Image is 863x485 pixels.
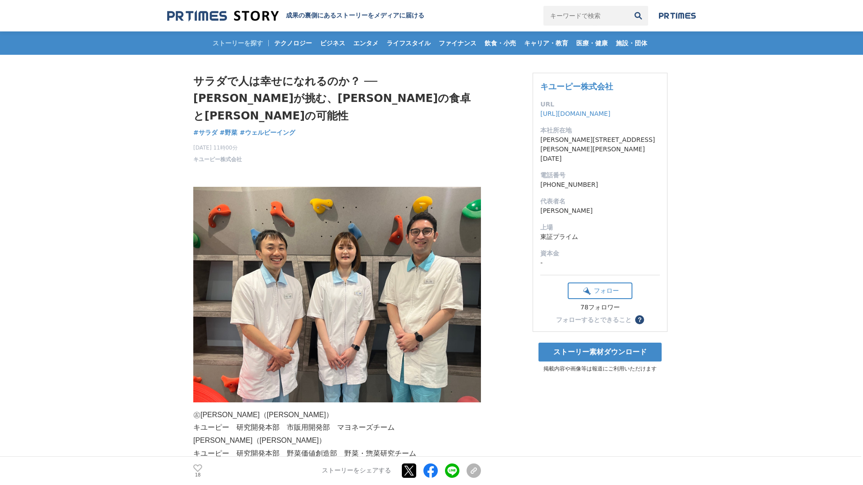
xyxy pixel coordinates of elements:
[286,12,424,20] h2: 成果の裏側にあるストーリーをメディアに届ける
[435,31,480,55] a: ファイナンス
[540,197,660,206] dt: 代表者名
[481,31,520,55] a: 飲食・小売
[193,473,202,477] p: 18
[540,110,610,117] a: [URL][DOMAIN_NAME]
[193,434,481,447] p: [PERSON_NAME]（[PERSON_NAME]）
[540,135,660,163] dd: [PERSON_NAME][STREET_ADDRESS][PERSON_NAME][PERSON_NAME][DATE]
[193,409,481,422] p: ㊧[PERSON_NAME]（[PERSON_NAME]）
[167,10,279,22] img: 成果の裏側にあるストーリーをメディアに届ける
[628,6,648,26] button: 検索
[573,31,611,55] a: 医療・健康
[659,12,696,19] img: prtimes
[193,187,481,402] img: thumbnail_04ac54d0-6d23-11f0-aa23-a1d248b80383.JPG
[556,317,632,323] div: フォローするとできること
[568,282,632,299] button: フォロー
[193,144,242,152] span: [DATE] 11時00分
[533,365,667,373] p: 掲載内容や画像等は報道にご利用いただけます
[612,31,651,55] a: 施設・団体
[612,39,651,47] span: 施設・団体
[481,39,520,47] span: 飲食・小売
[240,128,295,137] a: #ウェルビーイング
[543,6,628,26] input: キーワードで検索
[573,39,611,47] span: 医療・健康
[635,315,644,324] button: ？
[540,100,660,109] dt: URL
[193,73,481,124] h1: サラダで人は幸せになれるのか？ ── [PERSON_NAME]が挑む、[PERSON_NAME]の食卓と[PERSON_NAME]の可能性
[435,39,480,47] span: ファイナンス
[350,31,382,55] a: エンタメ
[193,421,481,434] p: キユーピー 研究開発本部 市販用開発部 マヨネーズチーム
[271,39,316,47] span: テクノロジー
[636,317,643,323] span: ？
[538,343,662,362] a: ストーリー素材ダウンロード
[271,31,316,55] a: テクノロジー
[193,447,481,460] p: キユーピー 研究開発本部 野菜価値創造部 野菜・惣菜研究チーム
[220,128,238,137] span: #野菜
[540,232,660,242] dd: 東証プライム
[193,155,242,163] a: キユーピー株式会社
[240,128,295,137] span: #ウェルビーイング
[383,31,434,55] a: ライフスタイル
[520,31,572,55] a: キャリア・教育
[193,128,218,137] span: #サラダ
[540,82,613,91] a: キユーピー株式会社
[540,249,660,258] dt: 資本金
[167,10,424,22] a: 成果の裏側にあるストーリーをメディアに届ける 成果の裏側にあるストーリーをメディアに届ける
[220,128,238,137] a: #野菜
[322,467,391,475] p: ストーリーをシェアする
[316,39,349,47] span: ビジネス
[540,223,660,232] dt: 上場
[540,171,660,180] dt: 電話番号
[520,39,572,47] span: キャリア・教育
[540,258,660,268] dd: -
[350,39,382,47] span: エンタメ
[540,180,660,190] dd: [PHONE_NUMBER]
[568,304,632,312] div: 78フォロワー
[540,126,660,135] dt: 本社所在地
[540,206,660,216] dd: [PERSON_NAME]
[383,39,434,47] span: ライフスタイル
[193,128,218,137] a: #サラダ
[316,31,349,55] a: ビジネス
